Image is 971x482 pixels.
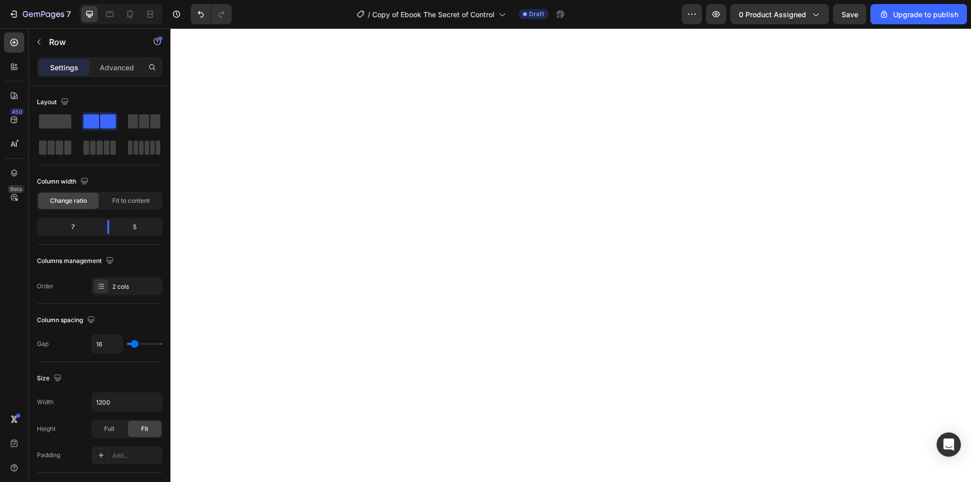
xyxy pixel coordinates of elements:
[937,432,961,457] div: Open Intercom Messenger
[372,9,495,20] span: Copy of Ebook The Secret of Control
[112,282,160,291] div: 2 cols
[37,96,71,109] div: Layout
[529,10,544,19] span: Draft
[730,4,829,24] button: 0 product assigned
[37,398,54,407] div: Width
[4,4,75,24] button: 7
[368,9,370,20] span: /
[66,8,71,20] p: 7
[739,9,806,20] span: 0 product assigned
[37,372,64,385] div: Size
[49,36,135,48] p: Row
[117,220,160,234] div: 5
[870,4,967,24] button: Upgrade to publish
[842,10,858,19] span: Save
[37,424,56,433] div: Height
[10,108,24,116] div: 450
[37,282,54,291] div: Order
[104,424,114,433] span: Full
[833,4,866,24] button: Save
[879,9,958,20] div: Upgrade to publish
[191,4,232,24] div: Undo/Redo
[8,185,24,193] div: Beta
[37,175,91,189] div: Column width
[37,254,116,268] div: Columns management
[50,62,78,73] p: Settings
[37,339,49,348] div: Gap
[37,451,60,460] div: Padding
[37,314,97,327] div: Column spacing
[141,424,148,433] span: Fit
[50,196,87,205] span: Change ratio
[92,335,122,353] input: Auto
[112,196,150,205] span: Fit to content
[112,451,160,460] div: Add...
[100,62,134,73] p: Advanced
[39,220,99,234] div: 7
[170,28,971,482] iframe: Design area
[92,393,162,411] input: Auto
